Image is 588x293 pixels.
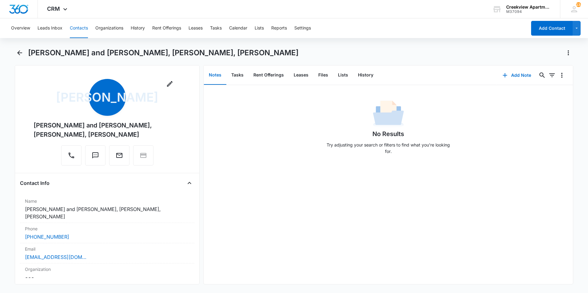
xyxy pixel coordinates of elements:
[25,274,189,281] dd: ---
[131,18,145,38] button: History
[85,145,105,166] button: Text
[289,66,313,85] button: Leases
[25,246,189,252] label: Email
[353,66,378,85] button: History
[271,18,287,38] button: Reports
[20,195,194,223] div: Name[PERSON_NAME] and [PERSON_NAME], [PERSON_NAME], [PERSON_NAME]
[85,155,105,160] a: Text
[95,18,123,38] button: Organizations
[373,99,404,129] img: No Data
[152,18,181,38] button: Rent Offerings
[11,18,30,38] button: Overview
[576,2,581,7] div: notifications count
[229,18,247,38] button: Calendar
[20,179,50,187] h4: Contact Info
[557,70,567,80] button: Overflow Menu
[324,142,453,154] p: Try adjusting your search or filters to find what you’re looking for.
[25,266,189,272] label: Organization
[204,66,226,85] button: Notes
[255,18,264,38] button: Lists
[537,70,547,80] button: Search...
[20,223,194,243] div: Phone[PHONE_NUMBER]
[506,10,551,14] div: account id
[47,6,60,12] span: CRM
[372,129,404,139] h1: No Results
[210,18,222,38] button: Tasks
[20,243,194,264] div: Email[EMAIL_ADDRESS][DOMAIN_NAME]
[15,48,24,58] button: Back
[25,198,189,204] label: Name
[70,18,88,38] button: Contacts
[89,79,126,116] span: [PERSON_NAME]
[313,66,333,85] button: Files
[576,2,581,7] span: 134
[506,5,551,10] div: account name
[185,178,194,188] button: Close
[61,145,81,166] button: Call
[496,68,537,83] button: Add Note
[189,18,203,38] button: Leases
[20,264,194,283] div: Organization---
[61,155,81,160] a: Call
[547,70,557,80] button: Filters
[25,205,189,220] dd: [PERSON_NAME] and [PERSON_NAME], [PERSON_NAME], [PERSON_NAME]
[25,225,189,232] label: Phone
[34,121,181,139] div: [PERSON_NAME] and [PERSON_NAME], [PERSON_NAME], [PERSON_NAME]
[226,66,248,85] button: Tasks
[25,253,86,261] a: [EMAIL_ADDRESS][DOMAIN_NAME]
[563,48,573,58] button: Actions
[248,66,289,85] button: Rent Offerings
[28,48,299,57] h1: [PERSON_NAME] and [PERSON_NAME], [PERSON_NAME], [PERSON_NAME]
[25,233,69,240] a: [PHONE_NUMBER]
[294,18,311,38] button: Settings
[109,145,129,166] button: Email
[531,21,573,36] button: Add Contact
[38,18,62,38] button: Leads Inbox
[109,155,129,160] a: Email
[333,66,353,85] button: Lists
